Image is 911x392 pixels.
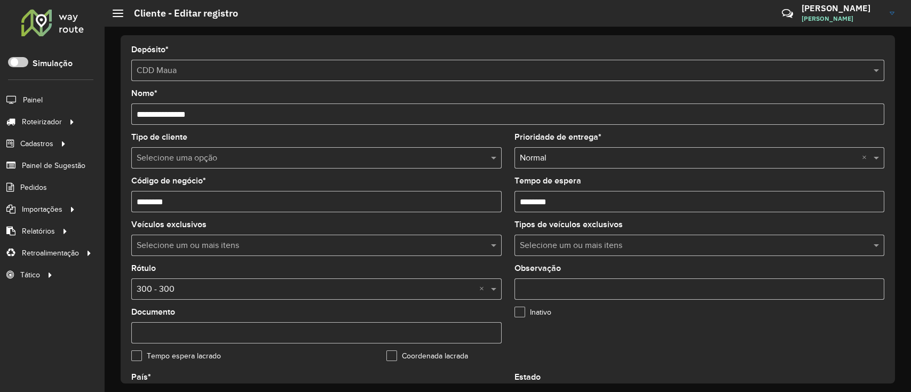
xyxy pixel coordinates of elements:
label: Rótulo [131,262,156,275]
span: Cadastros [20,138,53,149]
label: Código de negócio [131,174,206,187]
span: Painel [23,94,43,106]
span: Relatórios [22,226,55,237]
label: Nome [131,87,157,100]
label: Prioridade de entrega [514,131,601,143]
label: Tipo de cliente [131,131,187,143]
span: Tático [20,269,40,281]
span: Importações [22,204,62,215]
span: Retroalimentação [22,247,79,259]
h2: Cliente - Editar registro [123,7,238,19]
span: Clear all [862,151,871,164]
label: País [131,371,151,383]
label: Documento [131,306,175,318]
label: Tipos de veículos exclusivos [514,218,623,231]
label: Tempo espera lacrado [131,350,221,362]
h3: [PERSON_NAME] [802,3,882,13]
span: Clear all [479,283,488,295]
label: Estado [514,371,541,383]
label: Veículos exclusivos [131,218,207,231]
label: Depósito [131,43,169,56]
span: Painel de Sugestão [22,160,85,171]
label: Simulação [33,57,73,70]
label: Observação [514,262,561,275]
label: Tempo de espera [514,174,581,187]
span: [PERSON_NAME] [802,14,882,23]
label: Inativo [514,307,551,318]
span: Pedidos [20,182,47,193]
span: Roteirizador [22,116,62,127]
label: Coordenada lacrada [386,350,468,362]
a: Contato Rápido [776,2,799,25]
